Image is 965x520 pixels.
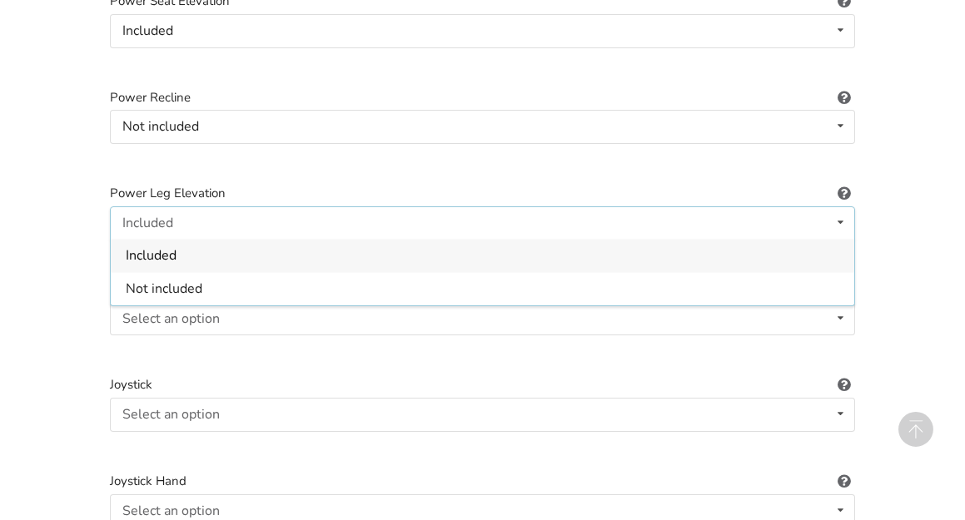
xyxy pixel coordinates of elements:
div: Select an option [122,408,220,421]
div: Select an option [122,504,220,518]
div: Not included [122,120,199,133]
label: Power Recline [110,88,855,107]
label: Joystick Hand [110,472,855,491]
span: Not included [126,280,202,298]
span: Included [126,247,177,265]
label: Power Leg Elevation [110,184,855,203]
div: Select an option [122,312,220,325]
div: Included [122,24,173,37]
div: Included [122,216,173,230]
label: Joystick [110,375,855,394]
